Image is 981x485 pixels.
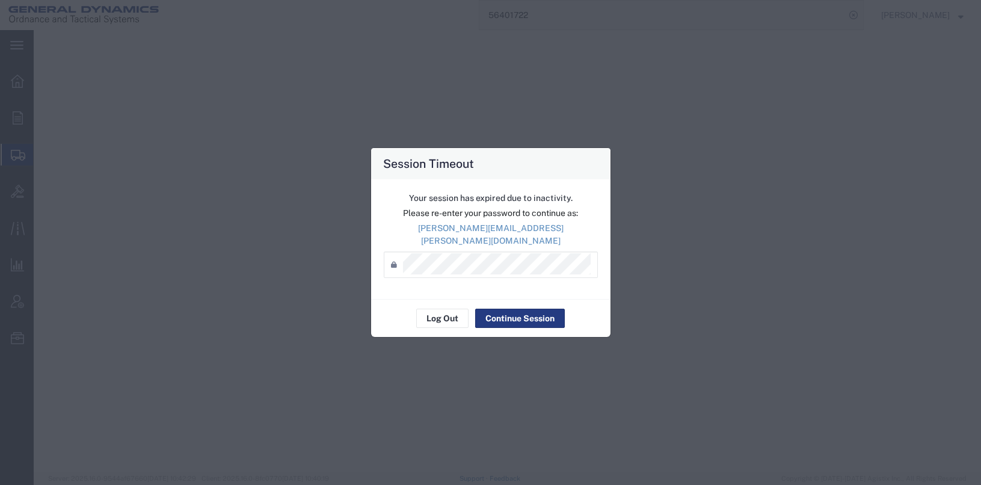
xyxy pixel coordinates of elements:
[384,207,598,220] p: Please re-enter your password to continue as:
[384,222,598,247] p: [PERSON_NAME][EMAIL_ADDRESS][PERSON_NAME][DOMAIN_NAME]
[475,309,565,328] button: Continue Session
[416,309,469,328] button: Log Out
[383,155,474,172] h4: Session Timeout
[384,192,598,205] p: Your session has expired due to inactivity.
